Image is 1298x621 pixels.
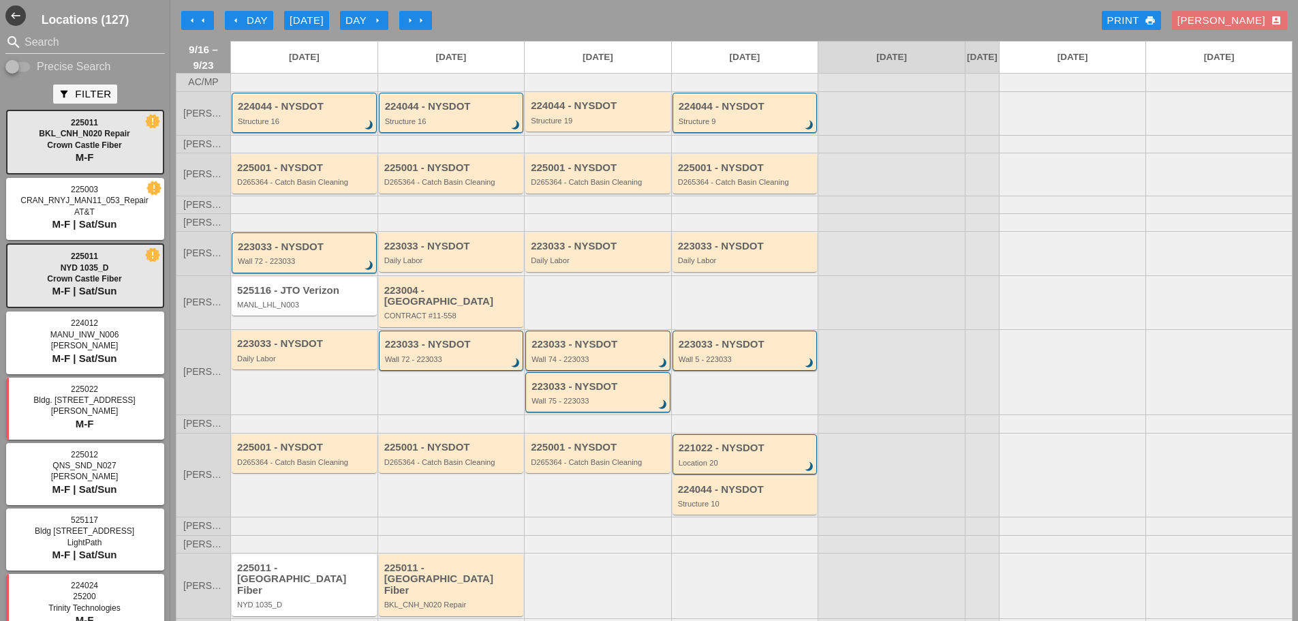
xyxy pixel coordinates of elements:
i: arrow_right [372,15,383,26]
span: M-F | Sat/Sun [52,483,117,495]
i: brightness_3 [655,397,670,412]
div: D265364 - Catch Basin Cleaning [531,458,667,466]
span: Bldg [STREET_ADDRESS] [35,526,134,536]
span: 9/16 – 9/23 [183,42,223,73]
div: 525116 - JTO Verizon [237,285,373,297]
button: Shrink Sidebar [5,5,26,26]
i: print [1145,15,1156,26]
span: 225011 [71,252,98,261]
a: [DATE] [1000,42,1146,73]
div: 223033 - NYSDOT [237,338,373,350]
div: 225011 - [GEOGRAPHIC_DATA] Fiber [384,562,521,596]
span: [PERSON_NAME] [51,341,119,350]
button: Day [225,11,273,30]
span: [PERSON_NAME] [183,419,223,429]
div: D265364 - Catch Basin Cleaning [678,178,814,186]
div: 223033 - NYSDOT [238,241,373,253]
i: west [5,5,26,26]
div: 225001 - NYSDOT [531,162,667,174]
span: 525117 [71,515,98,525]
span: [PERSON_NAME] [183,521,223,531]
i: account_box [1271,15,1282,26]
span: 224024 [71,581,98,590]
label: Precise Search [37,60,111,74]
span: 225003 [71,185,98,194]
span: [PERSON_NAME] [51,472,119,481]
button: Filter [53,85,117,104]
div: Daily Labor [384,256,521,264]
div: Day [345,13,383,29]
span: [PERSON_NAME] [183,200,223,210]
div: NYD 1035_D [237,601,373,609]
div: 224044 - NYSDOT [238,101,373,112]
div: 223033 - NYSDOT [385,339,520,350]
div: Filter [59,87,111,102]
span: 25200 [73,592,95,601]
div: 225001 - NYSDOT [384,442,521,453]
i: arrow_right [405,15,416,26]
a: [DATE] [378,42,525,73]
div: [PERSON_NAME] [1177,13,1282,29]
div: 224044 - NYSDOT [678,484,814,496]
button: Move Ahead 1 Week [399,11,432,30]
div: Daily Labor [678,256,814,264]
div: Print [1107,13,1156,29]
div: D265364 - Catch Basin Cleaning [237,178,373,186]
div: BKL_CNH_N020 Repair [384,601,521,609]
div: Structure 10 [678,500,814,508]
div: Enable Precise search to match search terms exactly. [5,59,165,75]
div: Structure 16 [385,117,520,125]
i: new_releases [148,182,160,194]
i: arrow_right [416,15,427,26]
div: 225001 - NYSDOT [678,162,814,174]
span: QNS_SND_N027 [52,461,116,470]
i: brightness_3 [655,356,670,371]
button: Move Back 1 Week [181,11,214,30]
i: brightness_3 [362,118,377,133]
div: 223033 - NYSDOT [679,339,814,350]
div: 225001 - NYSDOT [384,162,521,174]
div: CONTRACT #11-558 [384,312,521,320]
span: [PERSON_NAME] [183,139,223,149]
div: 225011 - [GEOGRAPHIC_DATA] Fiber [237,562,373,596]
div: 223033 - NYSDOT [531,339,666,350]
div: 225001 - NYSDOT [531,442,667,453]
div: 224044 - NYSDOT [385,101,520,112]
div: Wall 5 - 223033 [679,355,814,363]
div: Structure 19 [531,117,667,125]
div: 225001 - NYSDOT [237,442,373,453]
input: Search [25,31,146,53]
div: 223033 - NYSDOT [531,241,667,252]
div: Structure 9 [679,117,814,125]
div: 223033 - NYSDOT [531,381,666,393]
div: 225001 - NYSDOT [237,162,373,174]
span: M-F | Sat/Sun [52,285,117,297]
div: Wall 72 - 223033 [238,257,373,265]
span: M-F | Sat/Sun [52,352,117,364]
button: [PERSON_NAME] [1172,11,1287,30]
span: LightPath [67,538,102,547]
span: MANU_INW_N006 [50,330,119,339]
span: NYD 1035_D [61,263,109,273]
button: [DATE] [284,11,329,30]
div: 223033 - NYSDOT [678,241,814,252]
a: Print [1102,11,1161,30]
span: CRAN_RNYJ_MAN11_053_Repair [20,196,148,205]
div: D265364 - Catch Basin Cleaning [384,458,521,466]
span: [PERSON_NAME] [51,406,119,416]
div: Location 20 [679,459,814,467]
i: brightness_3 [508,118,523,133]
div: D265364 - Catch Basin Cleaning [531,178,667,186]
span: 225012 [71,450,98,459]
div: Daily Labor [531,256,667,264]
i: brightness_3 [508,356,523,371]
a: [DATE] [525,42,671,73]
span: [PERSON_NAME] [183,297,223,307]
span: [PERSON_NAME] [183,108,223,119]
i: brightness_3 [362,258,377,273]
span: 224012 [71,318,98,328]
i: arrow_left [187,15,198,26]
a: [DATE] [231,42,377,73]
button: Day [340,11,388,30]
i: filter_alt [59,89,69,100]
